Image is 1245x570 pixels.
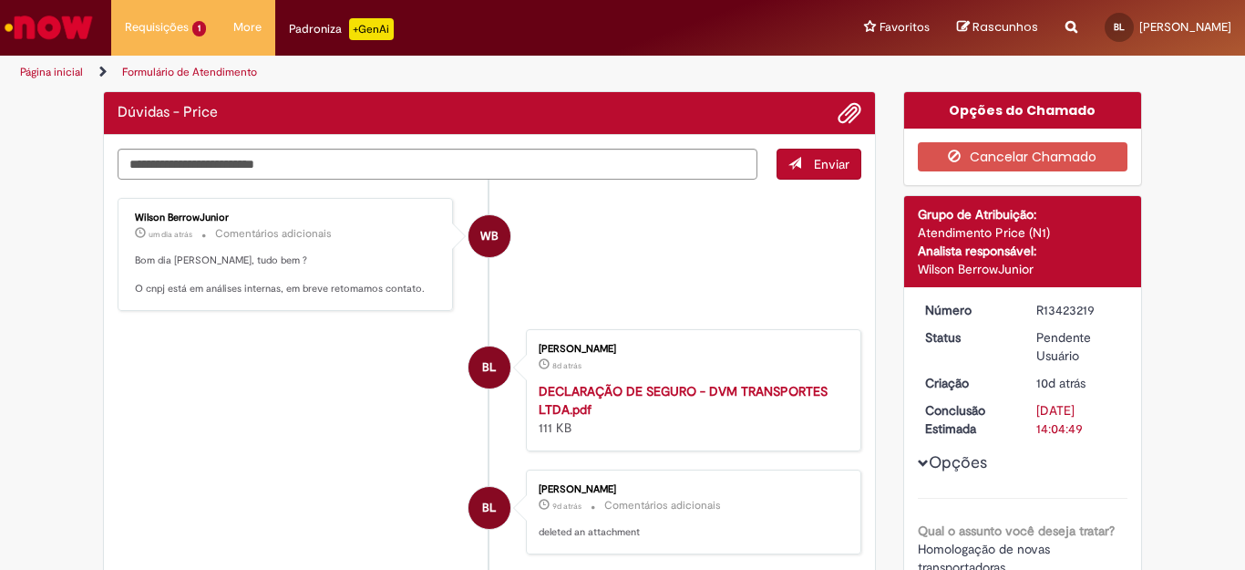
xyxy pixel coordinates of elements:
div: [DATE] 14:04:49 [1036,401,1121,438]
span: 10d atrás [1036,375,1086,391]
div: Bruno Leonardo [468,487,510,529]
small: Comentários adicionais [604,498,721,513]
p: deleted an attachment [539,525,842,540]
div: Wilson BerrowJunior [918,260,1128,278]
button: Adicionar anexos [838,101,861,125]
span: Rascunhos [972,18,1038,36]
span: Enviar [814,156,849,172]
div: Opções do Chamado [904,92,1142,129]
div: [PERSON_NAME] [539,484,842,495]
button: Enviar [777,149,861,180]
div: Analista responsável: [918,242,1128,260]
div: R13423219 [1036,301,1121,319]
time: 19/08/2025 15:19:52 [552,501,581,512]
textarea: Digite sua mensagem aqui... [118,149,757,180]
span: BL [482,346,496,389]
p: Bom dia [PERSON_NAME], tudo bem ? O cnpj está em análises internas, em breve retomamos contato. [135,254,438,296]
a: Página inicial [20,65,83,79]
a: Rascunhos [957,19,1038,36]
div: Atendimento Price (N1) [918,223,1128,242]
dt: Conclusão Estimada [911,401,1024,438]
span: um dia atrás [149,229,192,240]
div: Wilson BerrowJunior [468,215,510,257]
span: 9d atrás [552,501,581,512]
span: More [233,18,262,36]
div: 18/08/2025 07:57:23 [1036,374,1121,392]
div: 111 KB [539,382,842,437]
span: Requisições [125,18,189,36]
button: Cancelar Chamado [918,142,1128,171]
b: Qual o assunto você deseja tratar? [918,523,1115,539]
div: Pendente Usuário [1036,328,1121,365]
div: Wilson BerrowJunior [135,212,438,223]
div: [PERSON_NAME] [539,344,842,355]
span: [PERSON_NAME] [1139,19,1231,35]
h2: Dúvidas - Price Histórico de tíquete [118,105,218,121]
img: ServiceNow [2,9,96,46]
dt: Status [911,328,1024,347]
div: Grupo de Atribuição: [918,205,1128,223]
div: Bruno Leonardo [468,347,510,389]
small: Comentários adicionais [215,226,332,242]
span: 1 [192,21,206,36]
span: Favoritos [880,18,930,36]
ul: Trilhas de página [14,56,817,89]
a: Formulário de Atendimento [122,65,257,79]
time: 18/08/2025 07:57:23 [1036,375,1086,391]
span: 8d atrás [552,360,581,371]
a: DECLARAÇÃO DE SEGURO - DVM TRANSPORTES LTDA.pdf [539,383,828,418]
span: BL [1114,21,1125,33]
time: 26/08/2025 10:14:09 [149,229,192,240]
div: Padroniza [289,18,394,40]
span: BL [482,486,496,530]
time: 20/08/2025 15:35:51 [552,360,581,371]
p: +GenAi [349,18,394,40]
dt: Número [911,301,1024,319]
dt: Criação [911,374,1024,392]
span: WB [480,214,499,258]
